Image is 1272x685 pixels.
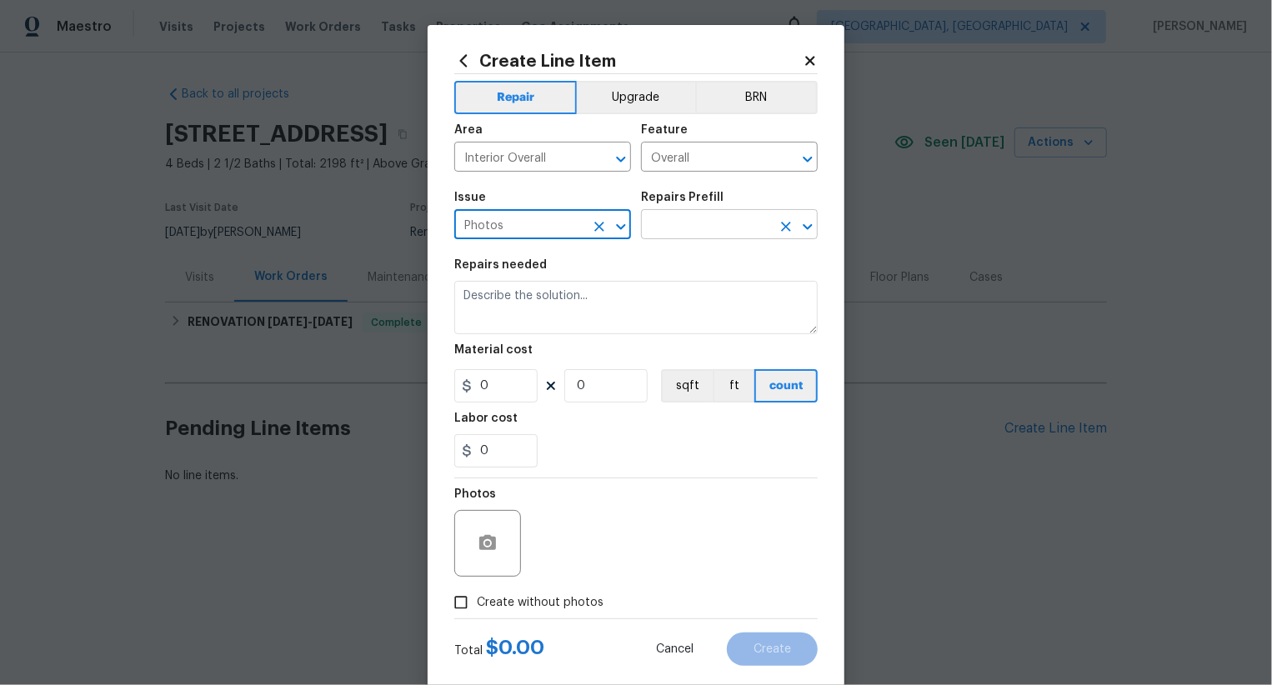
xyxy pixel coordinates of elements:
button: BRN [695,81,818,114]
span: Create [754,643,791,656]
button: Open [609,147,633,171]
h5: Area [454,124,483,136]
h5: Labor cost [454,412,518,424]
span: Cancel [656,643,694,656]
button: count [754,369,818,402]
button: Open [609,215,633,238]
button: Clear [588,215,611,238]
button: Cancel [629,632,720,666]
button: Repair [454,81,577,114]
button: Clear [774,215,798,238]
span: Create without photos [477,594,603,612]
h5: Issue [454,192,486,203]
h5: Material cost [454,344,533,356]
h5: Repairs needed [454,259,547,271]
button: ft [713,369,754,402]
h2: Create Line Item [454,52,803,70]
button: Open [796,215,819,238]
button: Open [796,147,819,171]
button: sqft [661,369,713,402]
button: Create [727,632,818,666]
h5: Repairs Prefill [641,192,724,203]
h5: Photos [454,488,496,500]
button: Upgrade [577,81,696,114]
h5: Feature [641,124,688,136]
div: Total [454,639,544,659]
span: $ 0.00 [486,637,544,657]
